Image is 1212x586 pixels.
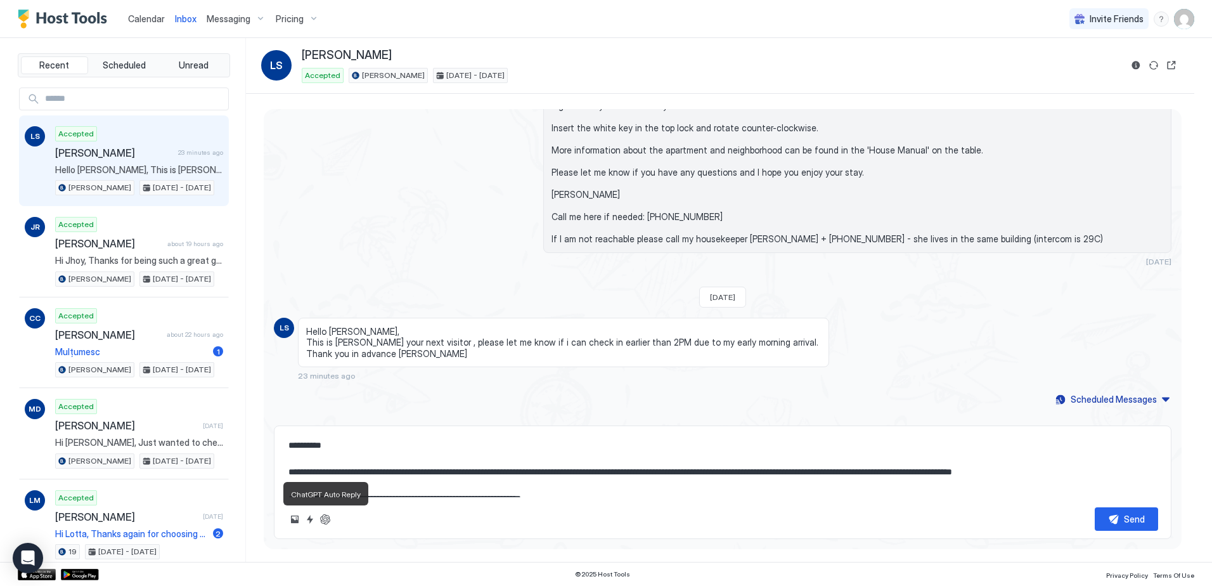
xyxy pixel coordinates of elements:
[103,60,146,71] span: Scheduled
[153,182,211,193] span: [DATE] - [DATE]
[270,58,283,73] span: LS
[1128,58,1144,73] button: Reservation information
[362,70,425,81] span: [PERSON_NAME]
[58,219,94,230] span: Accepted
[61,569,99,580] a: Google Play Store
[217,347,220,356] span: 1
[1106,568,1148,581] a: Privacy Policy
[55,528,208,540] span: Hi Lotta, Thanks again for choosing to stay with us. We hope you had a memorable trip, and we’d b...
[1095,507,1158,531] button: Send
[167,240,223,248] span: about 19 hours ago
[68,364,131,375] span: [PERSON_NAME]
[203,422,223,430] span: [DATE]
[55,346,208,358] span: Mulțumesc
[55,255,223,266] span: Hi Jhoy, Thanks for being such a great guest and leaving the place so clean. If you enjoyed your ...
[68,182,131,193] span: [PERSON_NAME]
[167,330,223,339] span: about 22 hours ago
[98,546,157,557] span: [DATE] - [DATE]
[55,437,223,448] span: Hi [PERSON_NAME], Just wanted to check in and make sure you have everything you need? Hope you're...
[1153,571,1194,579] span: Terms Of Use
[575,570,630,578] span: © 2025 Host Tools
[175,12,197,25] a: Inbox
[55,146,173,159] span: [PERSON_NAME]
[1090,13,1144,25] span: Invite Friends
[30,221,40,233] span: JR
[1071,393,1157,406] div: Scheduled Messages
[298,371,356,381] span: 23 minutes ago
[306,326,821,360] span: Hello [PERSON_NAME], This is [PERSON_NAME] your next visitor , please let me know if i can check ...
[58,492,94,504] span: Accepted
[710,292,735,302] span: [DATE]
[1146,58,1161,73] button: Sync reservation
[39,60,69,71] span: Recent
[55,419,198,432] span: [PERSON_NAME]
[1054,391,1171,408] button: Scheduled Messages
[175,13,197,24] span: Inbox
[68,455,131,467] span: [PERSON_NAME]
[203,512,223,521] span: [DATE]
[207,13,250,25] span: Messaging
[1154,11,1169,27] div: menu
[30,131,40,142] span: LS
[153,364,211,375] span: [DATE] - [DATE]
[55,511,198,523] span: [PERSON_NAME]
[13,543,43,573] div: Open Intercom Messenger
[179,60,209,71] span: Unread
[1174,9,1194,29] div: User profile
[276,13,304,25] span: Pricing
[178,148,223,157] span: 23 minutes ago
[18,569,56,580] a: App Store
[68,273,131,285] span: [PERSON_NAME]
[18,53,230,77] div: tab-group
[68,546,77,557] span: 19
[21,56,88,74] button: Recent
[291,490,361,499] span: ChatGPT Auto Reply
[29,495,41,506] span: LM
[18,10,113,29] a: Host Tools Logo
[40,88,228,110] input: Input Field
[280,322,289,334] span: LS
[1124,512,1145,526] div: Send
[1153,568,1194,581] a: Terms Of Use
[1164,58,1179,73] button: Open reservation
[302,48,392,63] span: [PERSON_NAME]
[153,455,211,467] span: [DATE] - [DATE]
[287,512,302,527] button: Upload image
[1106,571,1148,579] span: Privacy Policy
[128,13,165,24] span: Calendar
[160,56,227,74] button: Unread
[58,310,94,322] span: Accepted
[58,401,94,412] span: Accepted
[302,512,318,527] button: Quick reply
[153,273,211,285] span: [DATE] - [DATE]
[58,128,94,140] span: Accepted
[29,313,41,324] span: CC
[216,529,221,538] span: 2
[551,1,1163,245] span: Hi [PERSON_NAME], Just wanted to give you some more information about your stay. You are welcome ...
[29,403,41,415] span: MD
[1146,257,1171,266] span: [DATE]
[55,237,162,250] span: [PERSON_NAME]
[318,512,333,527] button: ChatGPT Auto Reply
[446,70,505,81] span: [DATE] - [DATE]
[91,56,158,74] button: Scheduled
[55,329,162,341] span: [PERSON_NAME]
[128,12,165,25] a: Calendar
[55,164,223,176] span: Hello [PERSON_NAME], This is [PERSON_NAME] your next visitor , please let me know if i can check ...
[305,70,340,81] span: Accepted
